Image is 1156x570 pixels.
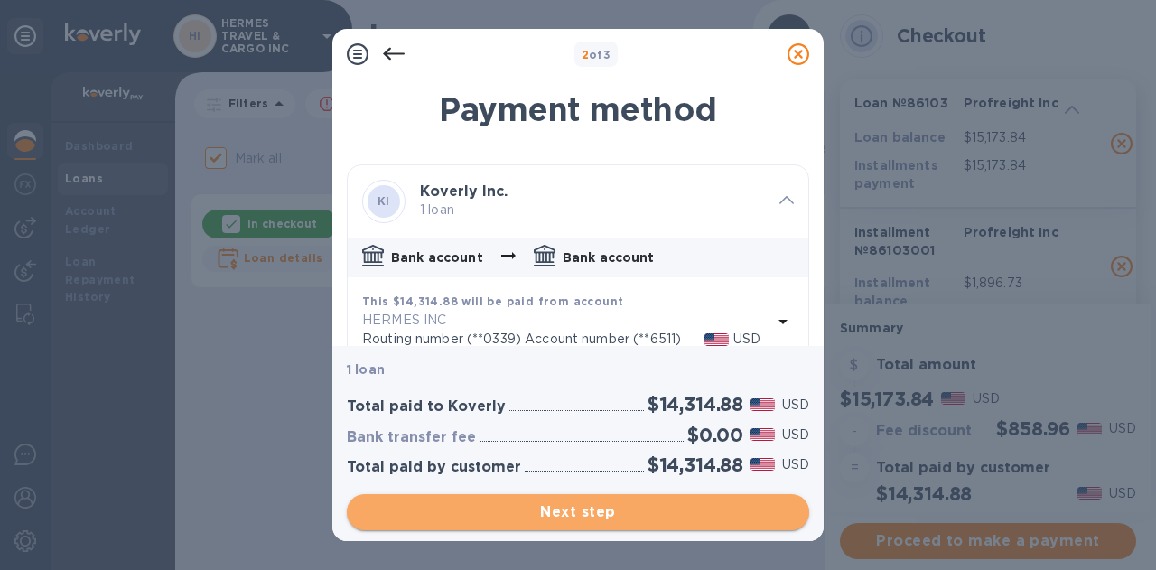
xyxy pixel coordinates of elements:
[378,194,390,208] b: KI
[420,182,508,200] b: Koverly Inc.
[347,360,809,378] p: 1 loan
[782,425,809,444] p: USD
[648,453,743,476] h2: $14,314.88
[347,429,476,446] h3: Bank transfer fee
[582,48,589,61] span: 2
[704,333,729,346] img: USD
[687,424,743,446] h2: $0.00
[733,330,760,349] p: USD
[347,459,521,476] h3: Total paid by customer
[750,428,775,441] img: USD
[420,201,765,220] p: 1 loan
[347,90,809,128] h1: Payment method
[648,393,743,416] h2: $14,314.88
[391,248,483,266] p: Bank account
[348,165,808,238] div: KIKoverly Inc.1 loan
[362,294,623,308] b: This $14,314.88 will be paid from account
[750,398,775,411] img: USD
[750,458,775,471] img: USD
[582,48,611,61] b: of 3
[563,248,655,266] p: Bank account
[347,398,506,416] h3: Total paid to Koverly
[782,396,809,415] p: USD
[362,330,704,349] p: Routing number (**0339) Account number (**6511)
[362,311,772,330] p: HERMES INC
[782,455,809,474] p: USD
[347,494,809,530] button: Next step
[361,501,795,523] span: Next step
